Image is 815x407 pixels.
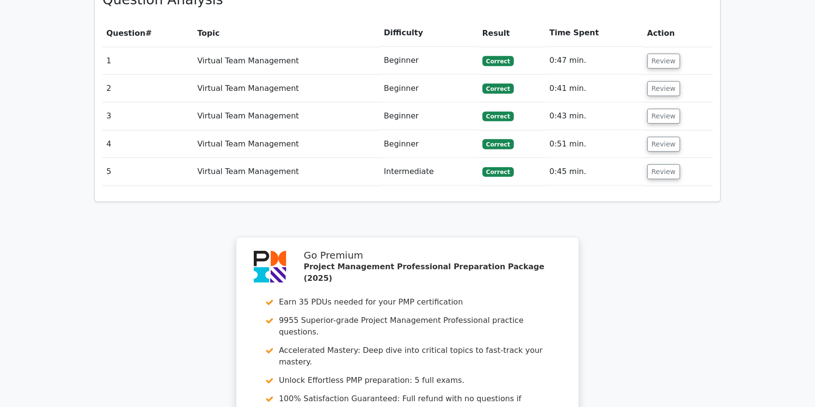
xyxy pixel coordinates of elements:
[102,75,193,102] td: 2
[482,139,514,149] span: Correct
[546,158,643,186] td: 0:45 min.
[193,158,380,186] td: Virtual Team Management
[193,75,380,102] td: Virtual Team Management
[102,158,193,186] td: 5
[647,81,680,96] button: Review
[479,19,546,47] th: Result
[380,102,478,130] td: Beginner
[482,112,514,121] span: Correct
[546,131,643,158] td: 0:51 min.
[102,19,193,47] th: #
[106,29,146,38] span: Question
[380,131,478,158] td: Beginner
[647,54,680,69] button: Review
[102,47,193,74] td: 1
[647,164,680,179] button: Review
[380,158,478,186] td: Intermediate
[193,19,380,47] th: Topic
[380,47,478,74] td: Beginner
[482,56,514,66] span: Correct
[380,19,478,47] th: Difficulty
[647,137,680,152] button: Review
[193,47,380,74] td: Virtual Team Management
[643,19,713,47] th: Action
[482,167,514,177] span: Correct
[193,131,380,158] td: Virtual Team Management
[546,75,643,102] td: 0:41 min.
[193,102,380,130] td: Virtual Team Management
[647,109,680,124] button: Review
[546,102,643,130] td: 0:43 min.
[546,19,643,47] th: Time Spent
[546,47,643,74] td: 0:47 min.
[380,75,478,102] td: Beginner
[482,84,514,93] span: Correct
[102,102,193,130] td: 3
[102,131,193,158] td: 4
